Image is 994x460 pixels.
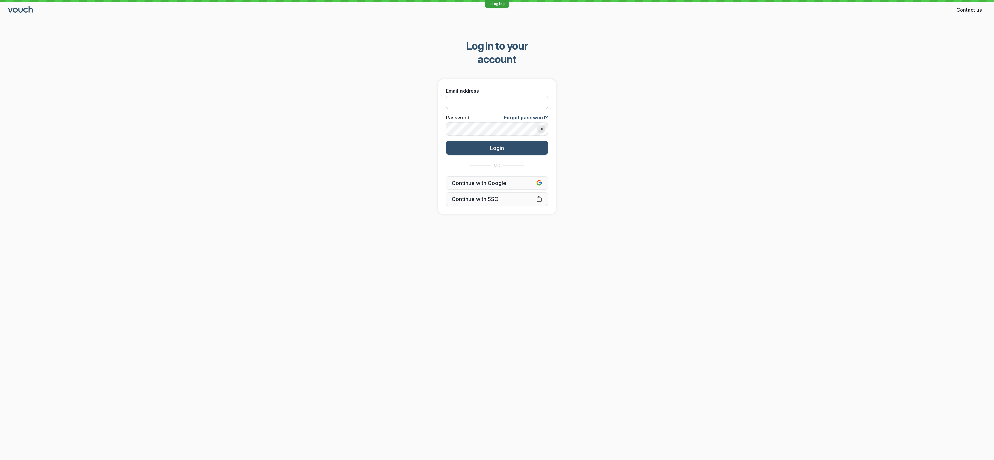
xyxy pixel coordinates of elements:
span: Login [490,145,504,151]
a: Continue with SSO [446,192,548,206]
span: OR [494,163,500,168]
button: Show password [537,125,545,133]
span: Password [446,114,469,121]
span: Continue with SSO [452,196,542,203]
button: Login [446,141,548,155]
span: Continue with Google [452,180,542,186]
a: Forgot password? [504,114,548,121]
a: Go to sign in [8,7,34,13]
span: Email address [446,88,479,94]
span: Contact us [956,7,982,13]
button: Continue with Google [446,176,548,190]
button: Contact us [952,5,986,15]
span: Log in to your account [447,39,547,66]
